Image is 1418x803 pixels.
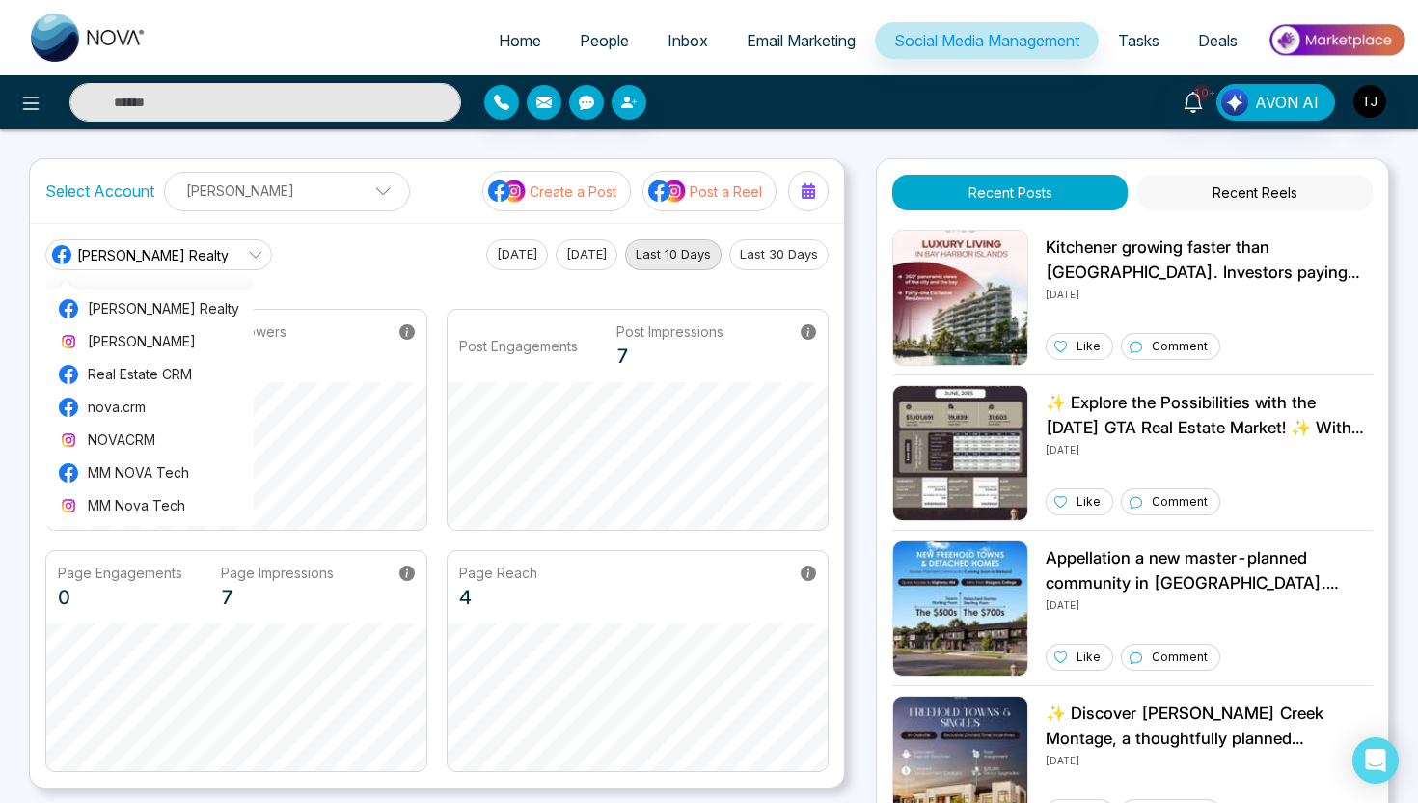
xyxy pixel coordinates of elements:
p: [DATE] [1046,751,1373,768]
img: Lead Flow [1221,89,1248,116]
button: [DATE] [556,239,617,270]
p: [DATE] [1046,440,1373,457]
a: Social Media Management [875,22,1099,59]
a: Home [479,22,560,59]
span: [PERSON_NAME] Realty [77,245,229,265]
span: nova.crm [88,397,242,418]
p: Post Impressions [616,321,723,342]
p: Post Engagements [459,336,578,356]
img: User Avatar [1353,85,1386,118]
span: NOVACRM [88,429,242,451]
img: instagram [59,496,78,515]
span: Tasks [1118,31,1159,50]
span: Social Media Management [894,31,1079,50]
img: Unable to load img. [892,540,1028,677]
span: People [580,31,629,50]
p: Page Engagements [58,563,182,583]
p: ✨ Explore the Possibilities with the [DATE] GTA Real Estate Market! ✨ With an average selling pri... [1046,391,1373,440]
a: Deals [1179,22,1257,59]
button: AVON AI [1216,84,1335,121]
p: Comment [1152,338,1208,355]
span: MM Nova Tech [88,495,242,516]
span: AVON AI [1255,91,1319,114]
span: Deals [1198,31,1238,50]
label: Select Account [45,180,154,203]
a: Tasks [1099,22,1179,59]
span: Email Marketing [747,31,856,50]
img: Nova CRM Logo [31,14,147,62]
img: instagram [59,332,78,351]
p: ✨ Discover [PERSON_NAME] Creek Montage, a thoughtfully planned community of Freehold Townhomes an... [1046,702,1373,751]
span: [PERSON_NAME] [88,331,242,352]
button: [DATE] [486,239,548,270]
img: social-media-icon [648,179,687,204]
a: Inbox [648,22,727,59]
p: 0 [58,583,182,612]
span: Inbox [668,31,708,50]
p: Page Impressions [221,563,334,583]
p: Like [1077,338,1101,355]
button: Recent Reels [1137,175,1373,210]
p: [DATE] [1046,595,1373,613]
p: Page Reach [459,563,537,583]
img: Unable to load img. [892,230,1028,366]
p: 7 [616,342,723,371]
button: Last 30 Days [729,239,829,270]
span: [PERSON_NAME] Realty [88,298,242,319]
button: Recent Posts [892,175,1128,210]
button: social-media-iconPost a Reel [642,171,777,211]
p: Create a Post [530,181,616,202]
a: People [560,22,648,59]
p: 7 [221,583,334,612]
p: [DATE] [1046,285,1373,302]
img: Market-place.gif [1267,18,1406,62]
p: Comment [1152,649,1208,666]
p: Like [1077,649,1101,666]
img: Unable to load img. [892,385,1028,521]
span: 10+ [1193,84,1211,101]
span: MM NOVA Tech [88,462,242,484]
span: Home [499,31,541,50]
span: Real Estate CRM [88,364,242,385]
p: Kitchener growing faster than [GEOGRAPHIC_DATA]. Investors paying attention. you? 📉 Vacancy rates [1046,235,1373,285]
p: Like [1077,493,1101,511]
a: 10+ [1170,84,1216,118]
p: Appellation a new master-planned community in [GEOGRAPHIC_DATA]. Ideally situated at [GEOGRAPHIC_... [1046,546,1373,595]
button: social-media-iconCreate a Post [482,171,631,211]
p: [PERSON_NAME] [177,175,397,207]
p: Comment [1152,493,1208,511]
a: Email Marketing [727,22,875,59]
p: 4 [459,583,537,612]
button: Last 10 Days [625,239,722,270]
div: Open Intercom Messenger [1352,737,1399,784]
img: instagram [59,430,78,450]
img: social-media-icon [488,179,527,204]
p: Post a Reel [690,181,762,202]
